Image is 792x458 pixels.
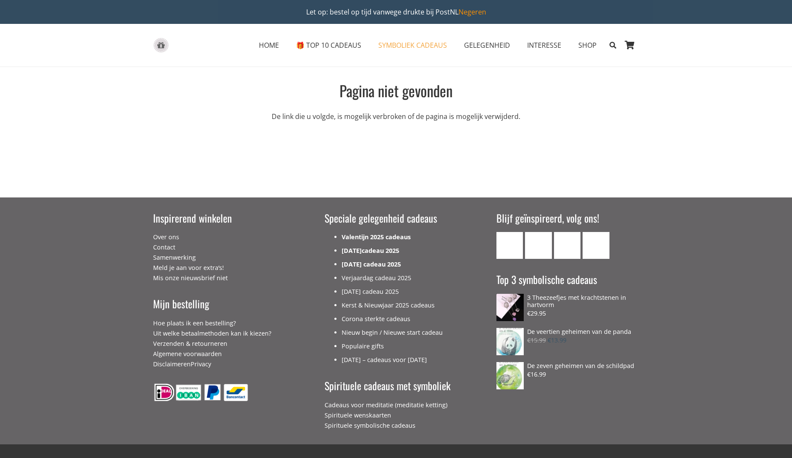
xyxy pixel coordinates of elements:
[464,41,510,50] span: GELEGENHEID
[378,41,447,50] span: SYMBOLIEK CADEAUS
[370,35,455,56] a: SYMBOLIEK CADEAUSSYMBOLIEK CADEAUS Menu
[496,211,639,226] h3: Blijf geïnspireerd, volg ons!
[342,342,384,350] a: Populaire gifts
[153,350,222,358] a: Algemene voorwaarden
[496,362,524,389] img: de 7 geheimen van de schilpad - ontzettend leuk boek om cadeau te geven
[342,246,362,255] a: [DATE]
[153,253,196,261] a: Samenwerking
[342,328,443,336] a: Nieuw begin / Nieuwe start cadeau
[342,356,427,364] a: [DATE] – cadeaus voor [DATE]
[153,318,296,369] div: en
[362,246,399,255] a: cadeau 2025
[153,111,639,122] p: De link die u volgde, is mogelijk verbroken of de pagina is mogelijk verwijderd.
[287,35,370,56] a: 🎁 TOP 10 CADEAUS🎁 TOP 10 CADEAUS Menu
[153,80,639,101] h1: Pagina niet gevonden
[527,309,546,317] bdi: 29.95
[548,336,551,344] span: €
[525,232,552,259] a: Facebook
[578,41,597,50] span: SHOP
[496,294,524,321] img: 3 Theezeefjes met krachtstenen in hartvorm
[527,336,546,344] bdi: 15.99
[455,35,519,56] a: GELEGENHEIDGELEGENHEID Menu
[458,7,486,17] a: Negeren
[153,339,227,348] a: Verzenden & retourneren
[153,211,296,226] h3: Inspirerend winkelen
[296,41,361,50] span: 🎁 TOP 10 CADEAUS
[153,264,224,272] a: Meld je aan voor extra’s!
[583,232,609,259] a: Pinterest
[527,362,634,370] span: De zeven geheimen van de schildpad
[527,370,546,378] bdi: 16.99
[496,328,524,355] img: Boek cadeau tip - de 14 geheimen van de Panda voor geluk en persoonlijke ontwikkeling
[153,297,296,311] h3: Mijn bestelling
[325,411,391,419] a: Spirituele wenskaarten
[325,379,467,393] h3: Spirituele cadeaus met symboliek
[605,35,620,56] a: Zoeken
[621,24,639,67] a: Winkelwagen
[250,35,287,56] a: HOMEHOME Menu
[153,360,183,368] a: Disclaimer
[342,315,410,323] a: Corona sterkte cadeaus
[496,294,639,309] a: 3 Theezeefjes met krachtstenen in hartvorm
[153,243,175,251] a: Contact
[153,233,179,241] a: Over ons
[153,38,169,53] a: gift-box-icon-grey-inspirerendwinkelen
[191,360,211,368] a: Privacy
[554,232,581,259] a: Instagram
[496,232,523,259] a: E-mail
[153,329,271,337] a: Uit welke betaalmethoden kan ik kiezen?
[527,328,631,336] span: De veertien geheimen van de panda
[259,41,279,50] span: HOME
[527,309,531,317] span: €
[153,383,249,402] img: betaalmethoden
[527,41,561,50] span: INTERESSE
[342,287,399,296] a: [DATE] cadeau 2025
[325,211,467,226] h3: Speciale gelegenheid cadeaus
[342,301,435,309] a: Kerst & Nieuwjaar 2025 cadeaus
[527,293,626,309] span: 3 Theezeefjes met krachtstenen in hartvorm
[342,233,411,241] a: Valentijn 2025 cadeaus
[527,336,531,344] span: €
[325,401,447,409] a: Cadeaus voor meditatie (meditatie ketting)
[153,274,228,282] a: Mis onze nieuwsbrief niet
[527,370,531,378] span: €
[496,328,639,335] a: De veertien geheimen van de panda
[570,35,605,56] a: SHOPSHOP Menu
[342,274,411,282] a: Verjaardag cadeau 2025
[519,35,570,56] a: INTERESSEINTERESSE Menu
[496,362,639,369] a: De zeven geheimen van de schildpad
[153,319,236,327] a: Hoe plaats ik een bestelling?
[548,336,566,344] bdi: 13.99
[496,272,639,287] h3: Top 3 symbolische cadeaus
[325,421,415,429] a: Spirituele symbolische cadeaus
[342,260,401,268] a: [DATE] cadeau 2025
